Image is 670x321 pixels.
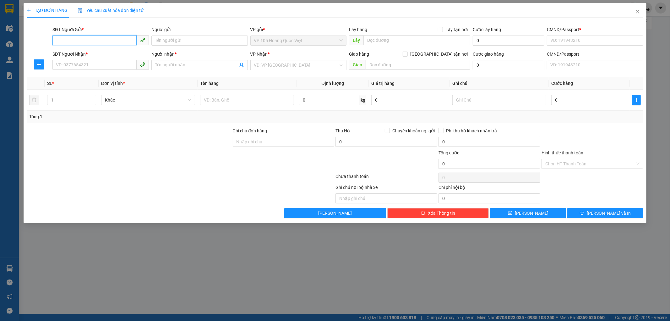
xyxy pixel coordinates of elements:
[52,51,149,58] div: SĐT Người Nhận
[27,8,68,13] span: TẠO ĐƠN HÀNG
[587,210,631,217] span: [PERSON_NAME] và In
[349,35,363,45] span: Lấy
[371,95,447,105] input: 0
[105,95,191,105] span: Khác
[250,52,268,57] span: VP Nhận
[438,150,459,155] span: Tổng cước
[101,81,125,86] span: Đơn vị tính
[254,36,343,45] span: VP 105 Hoàng Quốc Việt
[335,184,437,193] div: Ghi chú nội bộ nhà xe
[34,59,44,69] button: plus
[363,35,470,45] input: Dọc đường
[140,37,145,42] span: phone
[567,208,643,218] button: printer[PERSON_NAME] và In
[34,62,44,67] span: plus
[490,208,566,218] button: save[PERSON_NAME]
[421,211,425,216] span: delete
[515,210,548,217] span: [PERSON_NAME]
[78,8,144,13] span: Yêu cầu xuất hóa đơn điện tử
[390,127,437,134] span: Chuyển khoản ng. gửi
[366,60,470,70] input: Dọc đường
[151,26,248,33] div: Người gửi
[473,36,544,46] input: Cước lấy hàng
[452,95,546,105] input: Ghi Chú
[250,26,347,33] div: VP gửi
[200,81,219,86] span: Tên hàng
[239,63,244,68] span: user-add
[542,150,583,155] label: Hình thức thanh toán
[233,128,267,133] label: Ghi chú đơn hàng
[371,81,395,86] span: Giá trị hàng
[473,60,544,70] input: Cước giao hàng
[444,127,499,134] span: Phí thu hộ khách nhận trả
[580,211,584,216] span: printer
[551,81,573,86] span: Cước hàng
[633,97,640,102] span: plus
[335,173,438,184] div: Chưa thanh toán
[284,208,386,218] button: [PERSON_NAME]
[349,52,369,57] span: Giao hàng
[635,9,640,14] span: close
[443,26,470,33] span: Lấy tận nơi
[547,51,643,58] div: CMND/Passport
[629,3,646,21] button: Close
[52,26,149,33] div: SĐT Người Gửi
[29,95,39,105] button: delete
[233,137,335,147] input: Ghi chú đơn hàng
[318,210,352,217] span: [PERSON_NAME]
[547,26,643,33] div: CMND/Passport
[200,95,294,105] input: VD: Bàn, Ghế
[349,60,366,70] span: Giao
[140,62,145,67] span: phone
[78,8,83,13] img: icon
[438,184,540,193] div: Chi phí nội bộ
[473,52,504,57] label: Cước giao hàng
[450,77,549,90] th: Ghi chú
[387,208,489,218] button: deleteXóa Thông tin
[335,193,437,203] input: Nhập ghi chú
[349,27,367,32] span: Lấy hàng
[335,128,350,133] span: Thu Hộ
[47,81,52,86] span: SL
[408,51,470,58] span: [GEOGRAPHIC_DATA] tận nơi
[473,27,501,32] label: Cước lấy hàng
[29,113,259,120] div: Tổng: 1
[151,51,248,58] div: Người nhận
[508,211,512,216] span: save
[428,210,455,217] span: Xóa Thông tin
[322,81,344,86] span: Định lượng
[360,95,366,105] span: kg
[632,95,641,105] button: plus
[27,8,31,13] span: plus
